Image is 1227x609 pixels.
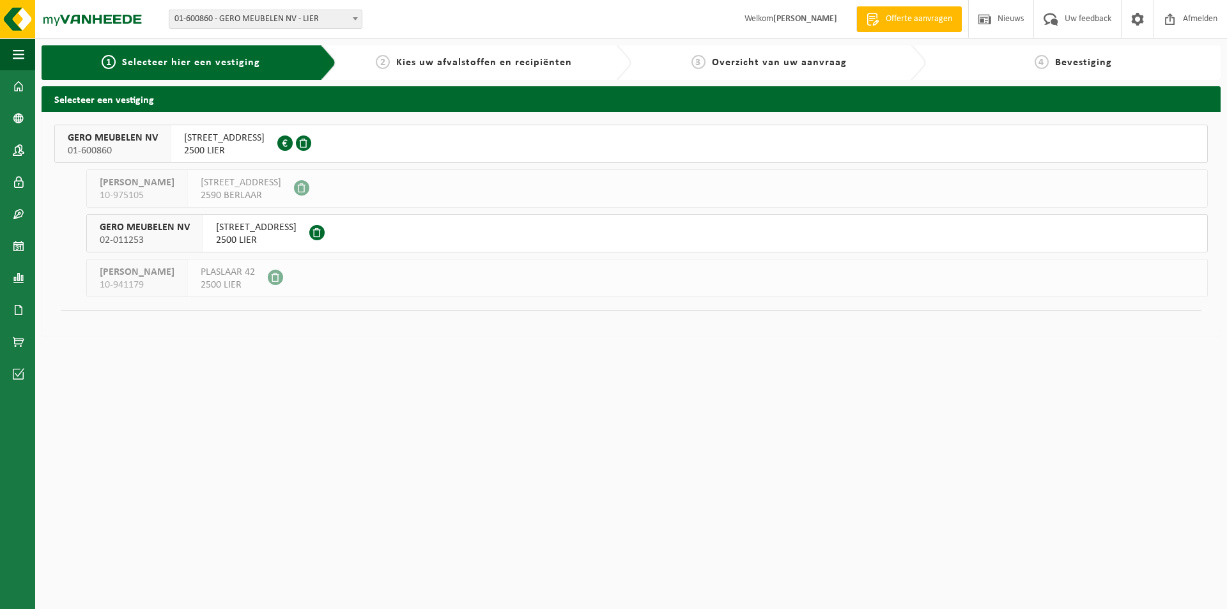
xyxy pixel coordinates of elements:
button: GERO MEUBELEN NV 02-011253 [STREET_ADDRESS]2500 LIER [86,214,1208,252]
span: Offerte aanvragen [883,13,955,26]
span: Kies uw afvalstoffen en recipiënten [396,58,572,68]
span: 3 [691,55,706,69]
span: [STREET_ADDRESS] [184,132,265,144]
button: GERO MEUBELEN NV 01-600860 [STREET_ADDRESS]2500 LIER [54,125,1208,163]
span: PLASLAAR 42 [201,266,255,279]
span: 2500 LIER [216,234,297,247]
span: [PERSON_NAME] [100,176,174,189]
span: [STREET_ADDRESS] [201,176,281,189]
span: [STREET_ADDRESS] [216,221,297,234]
span: Overzicht van uw aanvraag [712,58,847,68]
span: Selecteer hier een vestiging [122,58,260,68]
span: [PERSON_NAME] [100,266,174,279]
span: GERO MEUBELEN NV [68,132,158,144]
span: 1 [102,55,116,69]
span: 2590 BERLAAR [201,189,281,202]
span: 4 [1035,55,1049,69]
a: Offerte aanvragen [856,6,962,32]
span: 01-600860 [68,144,158,157]
span: 2 [376,55,390,69]
span: GERO MEUBELEN NV [100,221,190,234]
span: 2500 LIER [201,279,255,291]
span: 2500 LIER [184,144,265,157]
span: 10-941179 [100,279,174,291]
span: 01-600860 - GERO MEUBELEN NV - LIER [169,10,362,29]
strong: [PERSON_NAME] [773,14,837,24]
span: 10-975105 [100,189,174,202]
span: Bevestiging [1055,58,1112,68]
h2: Selecteer een vestiging [42,86,1221,111]
span: 01-600860 - GERO MEUBELEN NV - LIER [169,10,362,28]
span: 02-011253 [100,234,190,247]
